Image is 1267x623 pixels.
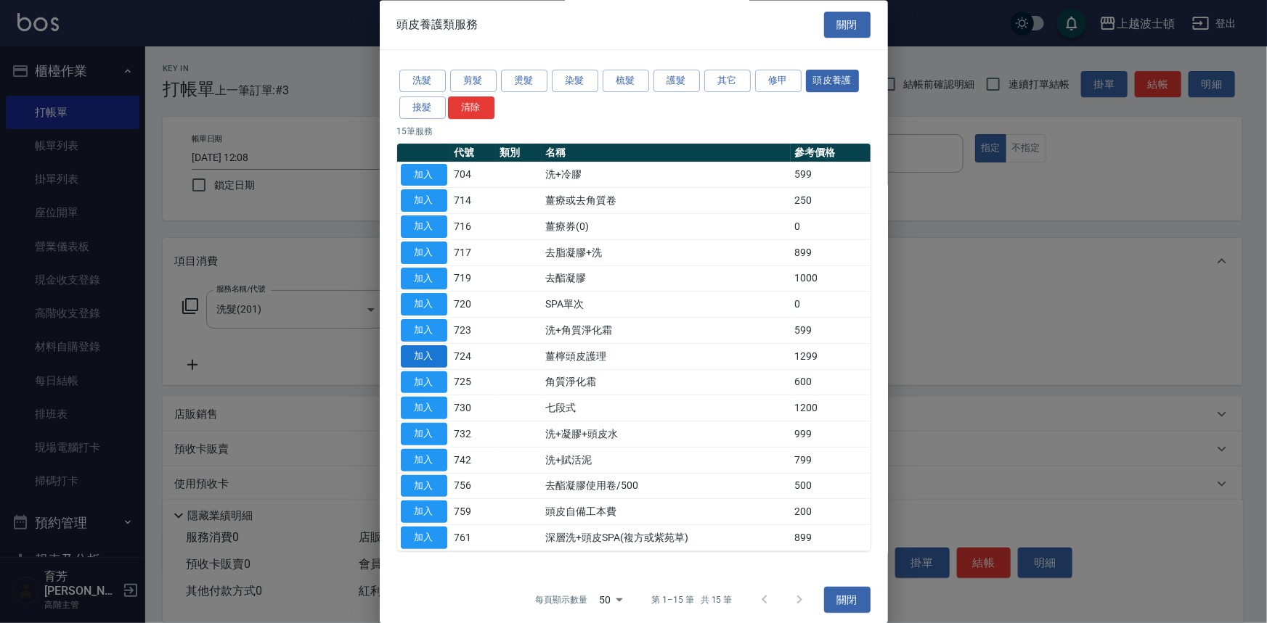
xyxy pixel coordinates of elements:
[451,395,497,421] td: 730
[542,188,791,214] td: 薑療或去角質卷
[451,525,497,551] td: 761
[791,214,870,240] td: 0
[401,345,447,368] button: 加入
[755,70,802,93] button: 修甲
[542,344,791,370] td: 薑檸頭皮護理
[448,96,494,119] button: 清除
[399,70,446,93] button: 洗髮
[542,318,791,344] td: 洗+角質淨化霜
[399,96,446,119] button: 接髮
[603,70,649,93] button: 梳髮
[401,320,447,342] button: 加入
[653,70,700,93] button: 護髮
[397,17,478,32] span: 頭皮養護類服務
[791,344,870,370] td: 1299
[451,292,497,318] td: 720
[542,421,791,447] td: 洗+凝膠+頭皮水
[542,447,791,474] td: 洗+賦活泥
[451,266,497,292] td: 719
[401,268,447,290] button: 加入
[401,527,447,550] button: 加入
[451,240,497,266] td: 717
[451,447,497,474] td: 742
[542,370,791,396] td: 角質淨化霜
[791,474,870,500] td: 500
[791,370,870,396] td: 600
[542,214,791,240] td: 薑療券(0)
[791,421,870,447] td: 999
[451,370,497,396] td: 725
[401,371,447,394] button: 加入
[791,318,870,344] td: 599
[704,70,751,93] button: 其它
[542,240,791,266] td: 去脂凝膠+洗
[535,593,587,606] p: 每頁顯示數量
[542,266,791,292] td: 去酯凝膠
[791,188,870,214] td: 250
[542,395,791,421] td: 七段式
[791,144,870,162] th: 參考價格
[791,499,870,525] td: 200
[401,294,447,316] button: 加入
[401,190,447,213] button: 加入
[791,240,870,266] td: 899
[450,70,497,93] button: 剪髮
[651,593,732,606] p: 第 1–15 筆 共 15 筆
[824,12,871,38] button: 關閉
[542,144,791,162] th: 名稱
[451,214,497,240] td: 716
[451,421,497,447] td: 732
[401,475,447,498] button: 加入
[824,587,871,614] button: 關閉
[451,318,497,344] td: 723
[806,70,860,93] button: 頭皮養護
[542,474,791,500] td: 去酯凝膠使用卷/500
[401,397,447,420] button: 加入
[791,162,870,189] td: 599
[451,474,497,500] td: 756
[542,292,791,318] td: SPA單次
[791,395,870,421] td: 1200
[401,242,447,264] button: 加入
[401,501,447,524] button: 加入
[397,125,871,138] p: 15 筆服務
[552,70,598,93] button: 染髮
[542,162,791,189] td: 洗+冷膠
[401,216,447,239] button: 加入
[401,164,447,186] button: 加入
[401,424,447,446] button: 加入
[791,525,870,551] td: 899
[451,188,497,214] td: 714
[451,344,497,370] td: 724
[451,162,497,189] td: 704
[593,580,628,619] div: 50
[451,499,497,525] td: 759
[791,447,870,474] td: 799
[791,292,870,318] td: 0
[542,525,791,551] td: 深層洗+頭皮SPA(複方或紫苑草)
[542,499,791,525] td: 頭皮自備工本費
[501,70,547,93] button: 燙髮
[496,144,542,162] th: 類別
[451,144,497,162] th: 代號
[401,449,447,471] button: 加入
[791,266,870,292] td: 1000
